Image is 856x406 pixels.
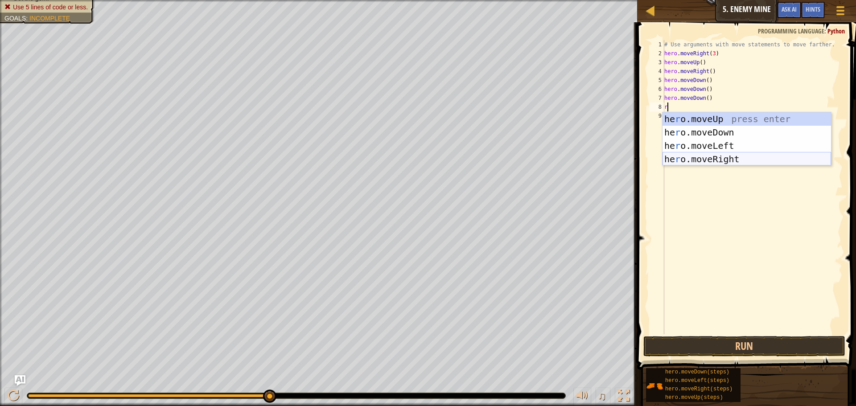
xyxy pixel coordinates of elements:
[782,5,797,13] span: Ask AI
[758,27,824,35] span: Programming language
[650,111,664,120] div: 9
[829,2,852,23] button: Show game menu
[4,388,22,406] button: Ctrl + P: Pause
[13,4,88,11] span: Use 5 lines of code or less.
[4,3,88,12] li: Use 5 lines of code or less.
[15,375,25,386] button: Ask AI
[824,27,827,35] span: :
[650,85,664,94] div: 6
[4,15,26,22] span: Goals
[827,27,845,35] span: Python
[29,15,70,22] span: Incomplete
[646,377,663,394] img: portrait.png
[650,58,664,67] div: 3
[665,386,733,392] span: hero.moveRight(steps)
[665,369,729,375] span: hero.moveDown(steps)
[650,40,664,49] div: 1
[615,388,633,406] button: Toggle fullscreen
[650,94,664,103] div: 7
[650,67,664,76] div: 4
[650,103,664,111] div: 8
[650,49,664,58] div: 2
[665,377,729,384] span: hero.moveLeft(steps)
[596,388,611,406] button: ♫
[26,15,29,22] span: :
[806,5,820,13] span: Hints
[777,2,801,18] button: Ask AI
[573,388,591,406] button: Adjust volume
[643,336,845,357] button: Run
[650,76,664,85] div: 5
[665,394,723,401] span: hero.moveUp(steps)
[597,389,606,402] span: ♫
